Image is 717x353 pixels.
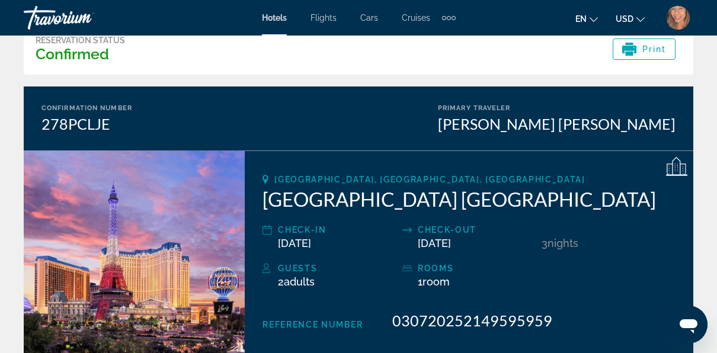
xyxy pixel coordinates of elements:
[402,13,430,23] a: Cruises
[274,175,585,184] span: [GEOGRAPHIC_DATA], [GEOGRAPHIC_DATA], [GEOGRAPHIC_DATA]
[548,237,578,249] span: Nights
[418,223,536,237] div: Check-out
[41,115,132,133] div: 278PCLJE
[418,261,536,275] div: rooms
[36,45,125,63] h3: Confirmed
[278,275,315,288] span: 2
[616,10,645,27] button: Change currency
[263,187,676,211] h2: [GEOGRAPHIC_DATA] [GEOGRAPHIC_DATA]
[542,237,548,249] span: 3
[662,5,693,30] button: User Menu
[284,275,315,288] span: Adults
[418,275,450,288] span: 1
[666,6,690,30] img: Z
[41,104,132,112] div: Confirmation Number
[24,2,142,33] a: Travorium
[642,44,667,54] span: Print
[278,261,396,275] div: Guests
[438,104,676,112] div: Primary Traveler
[613,38,676,60] button: Print
[278,223,396,237] div: Check-in
[311,13,337,23] a: Flights
[360,13,378,23] a: Cars
[263,320,363,329] span: Reference Number
[392,312,552,329] span: 030720252149595959
[278,237,311,249] span: [DATE]
[670,306,708,344] iframe: Button to launch messaging window
[262,13,287,23] a: Hotels
[575,14,587,24] span: en
[442,8,456,27] button: Extra navigation items
[422,275,450,288] span: Room
[616,14,633,24] span: USD
[36,36,125,45] div: Reservation Status
[418,237,451,249] span: [DATE]
[438,115,676,133] div: [PERSON_NAME] [PERSON_NAME]
[575,10,598,27] button: Change language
